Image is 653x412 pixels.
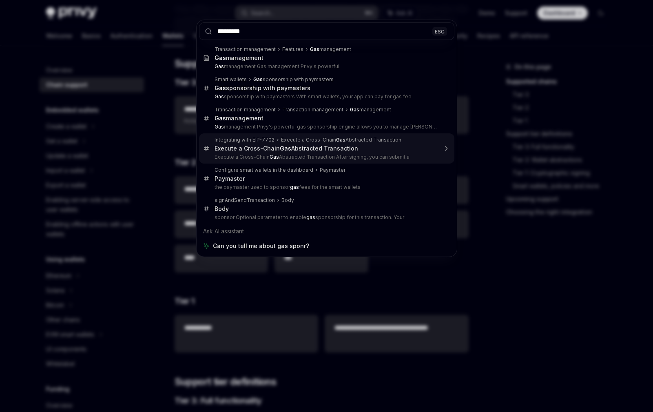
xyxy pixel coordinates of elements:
[280,145,291,152] b: Gas
[215,46,276,53] div: Transaction management
[306,214,315,220] b: gas
[215,145,358,152] div: Execute a Cross-Chain Abstracted Transaction
[215,93,437,100] p: sponsorship with paymasters With smart wallets, your app can pay for gas fee
[215,124,437,130] p: management Privy's powerful gas sponsorship engine allows you to manage [PERSON_NAME]
[215,175,245,182] div: Paymaster
[215,93,224,100] b: Gas
[282,46,303,53] div: Features
[215,115,263,122] div: management
[336,137,345,143] b: Gas
[350,106,359,113] b: Gas
[215,54,226,61] b: Gas
[282,106,343,113] div: Transaction management
[215,167,313,173] div: Configure smart wallets in the dashboard
[213,242,309,250] span: Can you tell me about gas sponr?
[215,197,275,204] div: signAndSendTransaction
[215,214,437,221] p: sponsor Optional parameter to enable sponsorship for this transaction. Your
[215,63,224,69] b: Gas
[290,184,299,190] b: gas
[215,115,226,122] b: Gas
[215,184,437,190] p: the paymaster used to sponsor fees for the smart wallets
[215,106,276,113] div: Transaction management
[215,137,274,143] div: Integrating with EIP-7702
[199,224,454,239] div: Ask AI assistant
[215,63,437,70] p: management Gas management Privy's powerful
[350,106,391,113] div: management
[215,124,224,130] b: Gas
[432,27,447,35] div: ESC
[270,154,279,160] b: Gas
[310,46,351,53] div: management
[215,84,226,91] b: Gas
[215,205,229,213] div: Body
[253,76,334,83] div: sponsorship with paymasters
[215,84,310,92] div: sponsorship with paymasters
[215,54,263,62] div: management
[281,137,401,143] div: Execute a Cross-Chain Abstracted Transaction
[310,46,319,52] b: Gas
[215,154,437,160] p: Execute a Cross-Chain Abstracted Transaction After signing, you can submit a
[320,167,345,173] div: Paymaster
[215,76,247,83] div: Smart wallets
[253,76,263,82] b: Gas
[281,197,294,204] div: Body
